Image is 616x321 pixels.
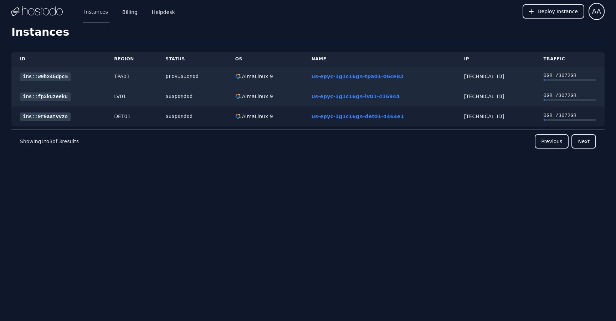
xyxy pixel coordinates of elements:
th: Traffic [535,52,605,66]
a: ins::9r9aatvvzo [20,112,71,121]
button: Previous [535,134,569,149]
th: ID [11,52,106,66]
div: DET01 [114,113,148,120]
th: OS [227,52,303,66]
a: us-epyc-1g1c16gn-lv01-416944 [312,94,400,99]
img: AlmaLinux 9 [235,94,241,99]
div: [TECHNICAL_ID] [464,113,527,120]
th: Name [303,52,456,66]
button: User menu [589,3,605,20]
a: us-epyc-1g1c16gn-tpa01-06ce83 [312,74,404,79]
img: Logo [11,6,63,17]
th: Region [106,52,157,66]
div: TPA01 [114,73,148,80]
div: suspended [165,113,218,120]
div: suspended [165,93,218,100]
a: ins::w9b245dpcm [20,72,71,81]
div: 0 GB / 3072 GB [544,112,596,119]
p: Showing to of results [20,138,79,145]
span: Deploy Instance [538,8,578,15]
div: LV01 [114,93,148,100]
div: [TECHNICAL_ID] [464,73,527,80]
div: provisioned [165,73,218,80]
div: AlmaLinux 9 [241,113,273,120]
span: 3 [49,139,52,144]
img: AlmaLinux 9 [235,74,241,79]
span: AA [592,6,601,16]
button: Next [571,134,596,149]
th: IP [456,52,535,66]
div: 0 GB / 3072 GB [544,72,596,79]
div: AlmaLinux 9 [241,73,273,80]
th: Status [157,52,226,66]
button: Deploy Instance [523,4,584,19]
div: [TECHNICAL_ID] [464,93,527,100]
nav: Pagination [11,130,605,153]
h1: Instances [11,26,605,43]
span: 1 [41,139,44,144]
div: 0 GB / 3072 GB [544,92,596,99]
span: 3 [59,139,62,144]
a: ins::fp3kuzeeku [20,92,71,101]
img: AlmaLinux 9 [235,114,241,119]
div: AlmaLinux 9 [241,93,273,100]
a: us-epyc-1g1c16gn-det01-4464e1 [312,114,404,119]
